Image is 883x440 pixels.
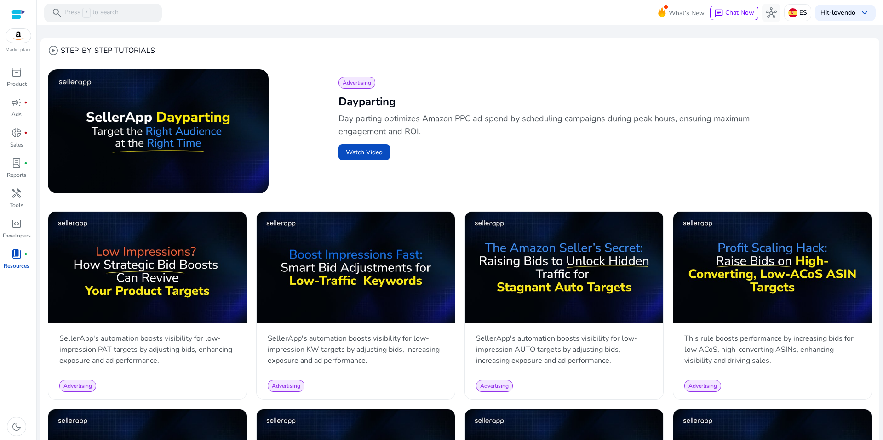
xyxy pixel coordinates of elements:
[11,421,22,432] span: dark_mode
[799,5,807,21] p: ES
[6,29,31,43] img: amazon.svg
[11,127,22,138] span: donut_small
[257,212,455,323] img: sddefault.jpg
[725,8,754,17] span: Chat Now
[827,8,855,17] b: t-lovendo
[673,212,872,323] img: sddefault.jpg
[6,46,31,53] p: Marketplace
[11,67,22,78] span: inventory_2
[338,94,857,109] h2: Dayparting
[11,110,22,118] p: Ads
[7,80,27,88] p: Product
[24,161,28,165] span: fiber_manual_record
[24,101,28,104] span: fiber_manual_record
[465,212,663,323] img: sddefault.jpg
[820,10,855,16] p: Hi
[64,8,119,18] p: Press to search
[688,382,717,389] span: Advertising
[684,333,860,366] p: This rule boosts performance by increasing bids for low ACoS, high-converting ASINs, enhancing vi...
[859,7,870,18] span: keyboard_arrow_down
[268,333,444,366] p: SellerApp's automation boosts visibility for low-impression KW targets by adjusting bids, increas...
[714,9,723,18] span: chat
[338,112,753,138] p: Day parting optimizes Amazon PPC ad spend by scheduling campaigns during peak hours, ensuring max...
[11,248,22,259] span: book_4
[11,97,22,108] span: campaign
[476,333,652,366] p: SellerApp's automation boosts visibility for low-impression AUTO targets by adjusting bids, incre...
[669,5,705,21] span: What's New
[11,158,22,169] span: lab_profile
[11,218,22,229] span: code_blocks
[48,45,155,56] div: STEP-BY-STEP TUTORIALS
[48,45,59,56] span: play_circle
[11,188,22,199] span: handyman
[24,252,28,256] span: fiber_manual_record
[343,79,371,86] span: Advertising
[52,7,63,18] span: search
[48,212,247,323] img: sddefault.jpg
[338,144,390,160] button: Watch Video
[762,4,780,22] button: hub
[766,7,777,18] span: hub
[63,382,92,389] span: Advertising
[788,8,797,17] img: es.svg
[480,382,509,389] span: Advertising
[59,333,235,366] p: SellerApp's automation boosts visibility for low-impression PAT targets by adjusting bids, enhanc...
[4,262,29,270] p: Resources
[24,131,28,135] span: fiber_manual_record
[710,6,758,20] button: chatChat Now
[10,201,23,209] p: Tools
[48,69,269,193] img: maxresdefault.jpg
[3,231,31,240] p: Developers
[272,382,300,389] span: Advertising
[7,171,26,179] p: Reports
[82,8,91,18] span: /
[10,141,23,149] p: Sales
